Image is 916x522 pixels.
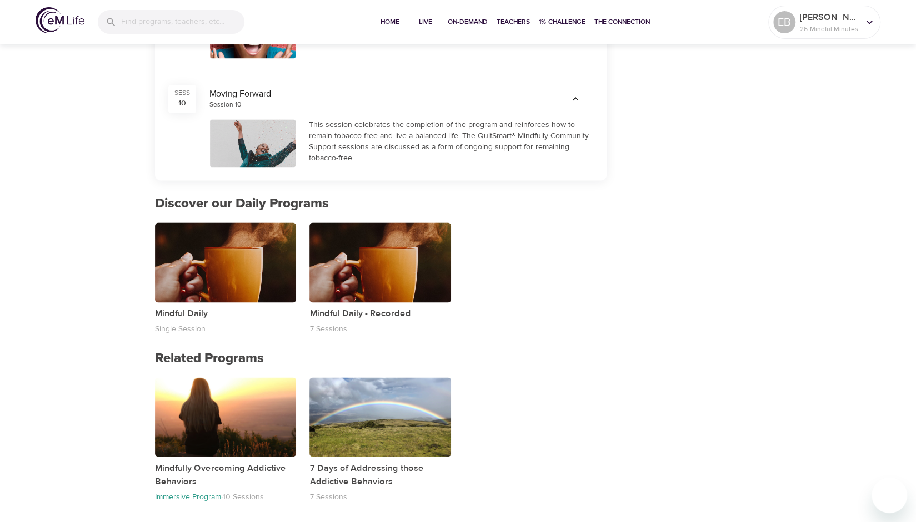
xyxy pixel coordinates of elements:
[121,10,244,34] input: Find programs, teachers, etc...
[872,478,907,513] iframe: Button to launch messaging window
[174,88,190,98] div: SESS
[309,491,347,501] p: 7 Sessions
[800,24,859,34] p: 26 Mindful Minutes
[209,88,544,100] div: Moving Forward
[155,324,206,334] p: Single Session
[412,16,439,28] span: Live
[36,7,84,33] img: logo
[539,16,585,28] span: 1% Challenge
[155,307,297,320] p: Mindful Daily
[155,491,223,501] p: Immersive Program ·
[178,98,186,109] div: 10
[448,16,488,28] span: On-Demand
[309,307,451,320] p: Mindful Daily - Recorded
[377,16,403,28] span: Home
[223,491,264,501] p: 10 Sessions
[594,16,650,28] span: The Connection
[497,16,530,28] span: Teachers
[155,194,607,214] p: Discover our Daily Programs
[309,324,347,334] p: 7 Sessions
[209,100,242,109] div: Session 10
[773,11,795,33] div: EB
[155,348,607,368] p: Related Programs
[800,11,859,24] p: [PERSON_NAME]
[155,461,297,488] p: Mindfully Overcoming Addictive Behaviors
[309,119,593,164] div: This session celebrates the completion of the program and reinforces how to remain tobacco-free a...
[309,461,451,488] p: 7 Days of Addressing those Addictive Behaviors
